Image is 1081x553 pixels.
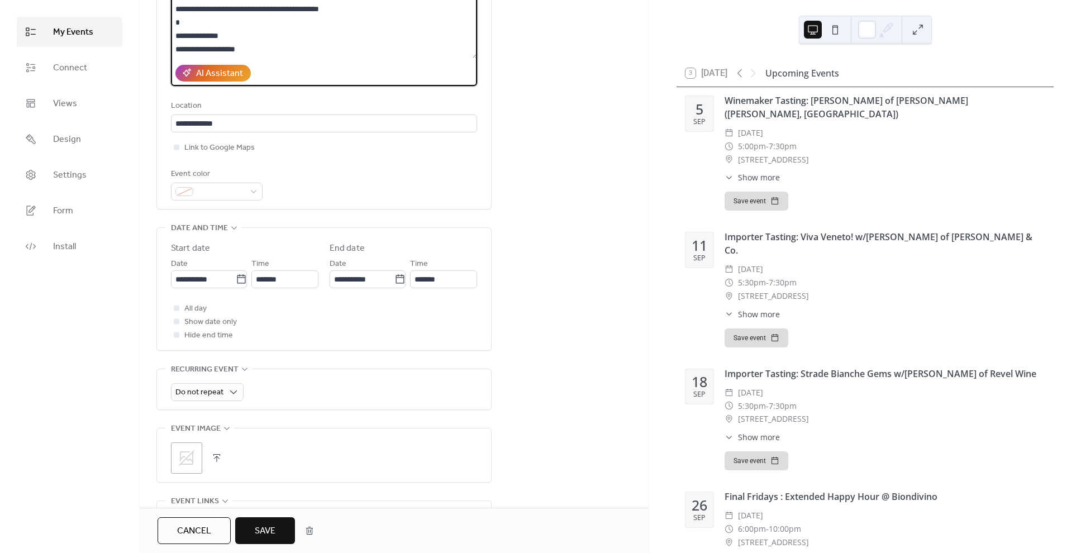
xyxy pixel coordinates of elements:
div: Final Fridays : Extended Happy Hour @ Biondivino [725,490,1045,503]
span: Date [171,258,188,271]
div: Sep [693,514,706,522]
a: Connect [17,53,122,83]
span: [STREET_ADDRESS] [738,153,809,166]
span: Design [53,133,81,146]
button: AI Assistant [175,65,251,82]
button: ​Show more [725,308,780,320]
span: [DATE] [738,386,763,399]
span: 7:30pm [769,399,797,413]
span: Install [53,240,76,254]
a: Settings [17,160,122,190]
div: ​ [725,289,734,303]
span: [DATE] [738,263,763,276]
div: ​ [725,276,734,289]
a: Form [17,196,122,226]
div: ​ [725,509,734,522]
span: Show more [738,171,780,183]
a: Design [17,124,122,154]
div: Start date [171,242,210,255]
span: 5:00pm [738,140,766,153]
div: ; [171,442,202,474]
span: Connect [53,61,87,75]
span: Hide end time [184,329,233,342]
div: 11 [692,239,707,252]
span: My Events [53,26,93,39]
div: ​ [725,431,734,443]
span: Date and time [171,222,228,235]
div: ​ [725,386,734,399]
button: Save event [725,192,788,211]
span: [STREET_ADDRESS] [738,412,809,426]
span: Form [53,204,73,218]
span: - [766,522,769,536]
div: ​ [725,412,734,426]
div: Sep [693,391,706,398]
div: ​ [725,536,734,549]
span: Recurring event [171,363,239,376]
div: Location [171,99,475,113]
div: ​ [725,171,734,183]
span: [DATE] [738,126,763,140]
div: Event color [171,168,260,181]
button: Save event [725,328,788,347]
span: 7:30pm [769,140,797,153]
span: [STREET_ADDRESS] [738,289,809,303]
a: Install [17,231,122,261]
div: Importer Tasting: Viva Veneto! w/[PERSON_NAME] of [PERSON_NAME] & Co. [725,230,1045,257]
span: - [766,140,769,153]
span: [STREET_ADDRESS] [738,536,809,549]
div: 5 [696,102,703,116]
span: - [766,276,769,289]
div: ​ [725,522,734,536]
button: Cancel [158,517,231,544]
span: Save [255,525,275,538]
div: ​ [725,399,734,413]
div: ​ [725,153,734,166]
div: 26 [692,498,707,512]
span: Settings [53,169,87,182]
div: Winemaker Tasting: [PERSON_NAME] of [PERSON_NAME] ([PERSON_NAME], [GEOGRAPHIC_DATA]) [725,94,1045,121]
span: Show more [738,431,780,443]
div: ​ [725,140,734,153]
span: Do not repeat [175,385,223,400]
div: 18 [692,375,707,389]
div: AI Assistant [196,67,243,80]
button: Save event [725,451,788,470]
div: Sep [693,118,706,126]
div: Upcoming Events [765,66,839,80]
span: 5:30pm [738,276,766,289]
span: Date [330,258,346,271]
span: Link to Google Maps [184,141,255,155]
div: ​ [725,126,734,140]
span: Show date only [184,316,237,329]
button: ​Show more [725,431,780,443]
span: 10:00pm [769,522,801,536]
span: 5:30pm [738,399,766,413]
a: My Events [17,17,122,47]
span: Views [53,97,77,111]
span: Time [410,258,428,271]
span: 7:30pm [769,276,797,289]
span: 6:00pm [738,522,766,536]
div: Importer Tasting: Strade Bianche Gems w/[PERSON_NAME] of Revel Wine [725,367,1045,380]
a: Views [17,88,122,118]
div: ​ [725,308,734,320]
div: End date [330,242,365,255]
span: [DATE] [738,509,763,522]
span: All day [184,302,207,316]
span: Event image [171,422,221,436]
span: Show more [738,308,780,320]
span: Cancel [177,525,211,538]
button: ​Show more [725,171,780,183]
div: Sep [693,255,706,262]
div: ​ [725,263,734,276]
span: Time [251,258,269,271]
span: - [766,399,769,413]
button: Save [235,517,295,544]
span: Event links [171,495,219,508]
